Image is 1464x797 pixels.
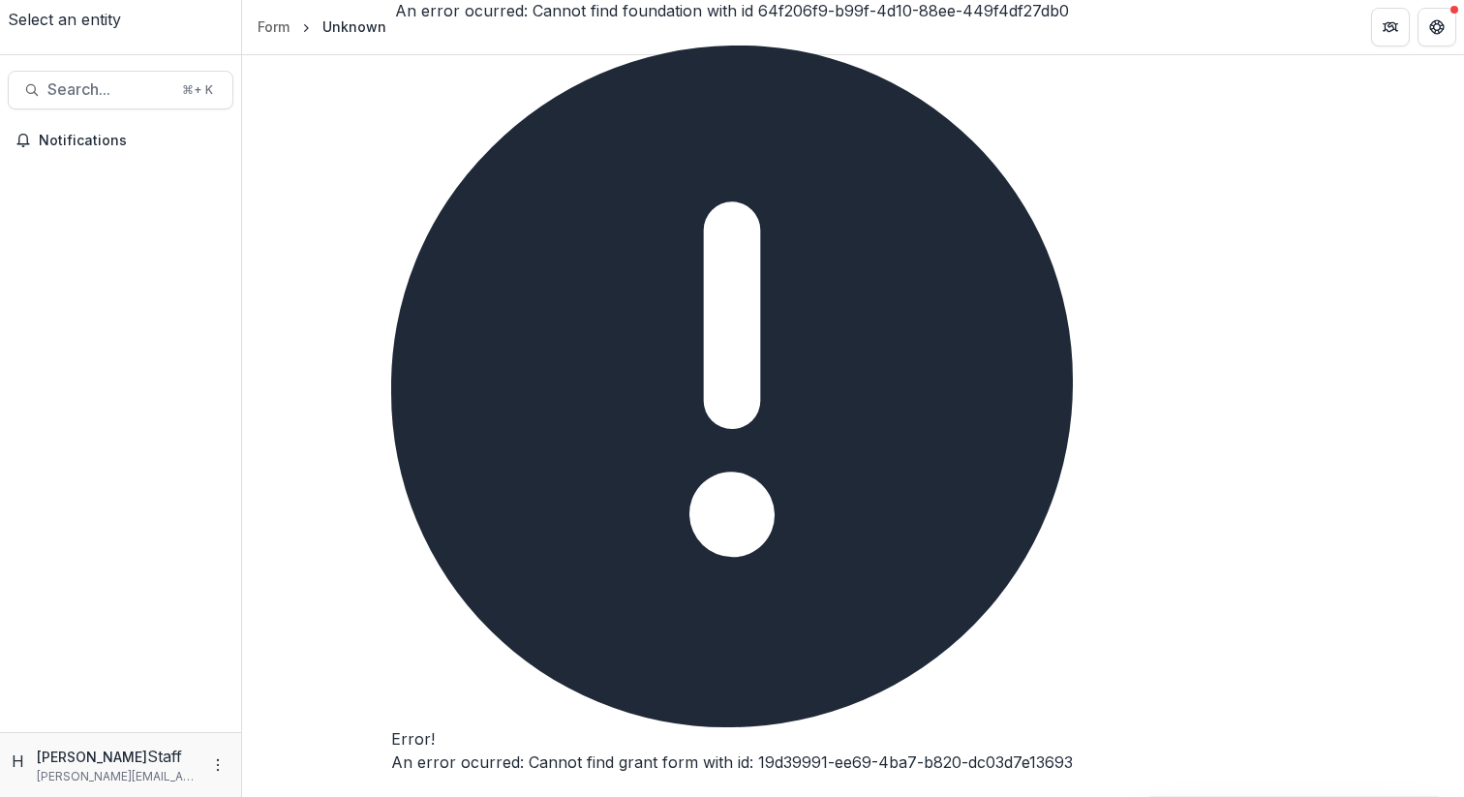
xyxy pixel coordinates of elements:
[8,8,233,31] img: Select an entity
[8,31,233,54] p: Select an entity
[147,745,182,768] p: Staff
[37,747,147,767] p: [PERSON_NAME]
[8,148,233,179] button: Notifications
[1371,8,1410,46] button: Partners
[178,103,217,124] div: ⌘ + K
[250,13,394,41] nav: breadcrumb
[8,94,233,133] button: Search...
[322,16,386,37] div: Unknown
[1418,8,1456,46] button: Get Help
[12,750,29,773] div: Himanshu
[258,16,290,37] div: Form
[250,13,297,41] a: Form
[47,104,170,122] span: Search...
[37,768,198,785] p: [PERSON_NAME][EMAIL_ADDRESS][DOMAIN_NAME]
[39,156,226,172] span: Notifications
[206,753,229,777] button: More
